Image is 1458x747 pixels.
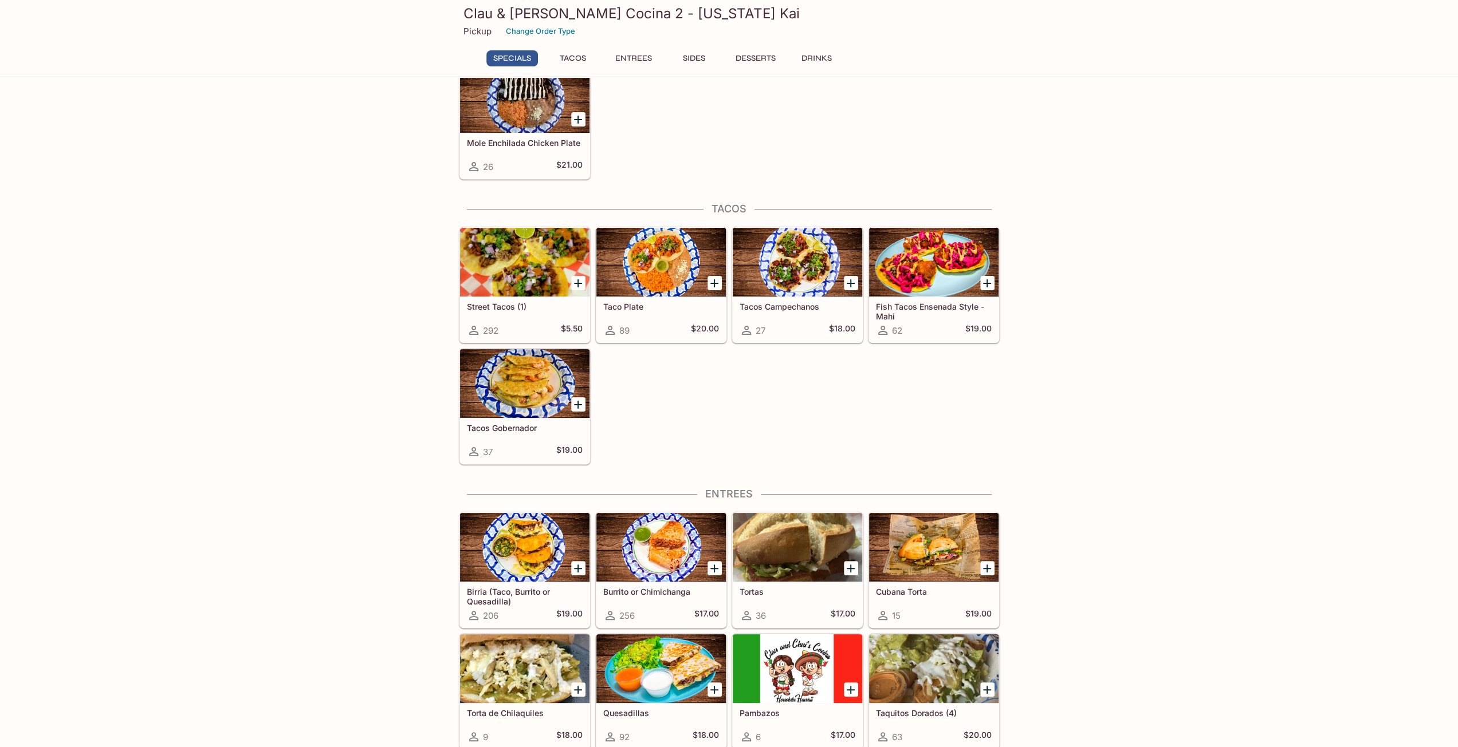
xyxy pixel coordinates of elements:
[619,732,630,742] span: 92
[596,228,726,297] div: Taco Plate
[571,561,585,575] button: Add Birria (Taco, Burrito or Quesadilla)
[693,730,719,744] h5: $18.00
[483,161,493,172] span: 26
[965,323,992,337] h5: $19.00
[596,513,726,582] div: Burrito or Chimichanga
[571,397,585,412] button: Add Tacos Gobernador
[571,682,585,697] button: Add Torta de Chilaquiles
[729,50,782,66] button: Desserts
[596,512,726,628] a: Burrito or Chimichanga256$17.00
[556,730,583,744] h5: $18.00
[844,276,858,290] button: Add Tacos Campechanos
[486,50,538,66] button: Specials
[483,610,498,621] span: 206
[733,513,862,582] div: Tortas
[740,302,855,311] h5: Tacos Campechanos
[463,26,492,37] p: Pickup
[467,138,583,148] h5: Mole Enchilada Chicken Plate
[980,682,995,697] button: Add Taquitos Dorados (4)
[691,323,719,337] h5: $20.00
[556,160,583,173] h5: $21.00
[708,561,722,575] button: Add Burrito or Chimichanga
[708,276,722,290] button: Add Taco Plate
[733,228,862,297] div: Tacos Campechanos
[732,512,863,628] a: Tortas36$17.00
[876,708,992,718] h5: Taquitos Dorados (4)
[459,349,590,464] a: Tacos Gobernador37$19.00
[467,708,583,718] h5: Torta de Chilaquiles
[501,22,580,40] button: Change Order Type
[459,488,1000,500] h4: Entrees
[669,50,720,66] button: Sides
[603,302,719,311] h5: Taco Plate
[603,708,719,718] h5: Quesadillas
[459,64,590,179] a: Mole Enchilada Chicken Plate26$21.00
[980,276,995,290] button: Add Fish Tacos Ensenada Style - Mahi
[460,634,590,703] div: Torta de Chilaquiles
[740,708,855,718] h5: Pambazos
[740,587,855,596] h5: Tortas
[459,203,1000,215] h4: Tacos
[831,608,855,622] h5: $17.00
[869,513,999,582] div: Cubana Torta
[964,730,992,744] h5: $20.00
[756,610,766,621] span: 36
[619,325,630,336] span: 89
[892,610,901,621] span: 15
[459,512,590,628] a: Birria (Taco, Burrito or Quesadilla)206$19.00
[876,587,992,596] h5: Cubana Torta
[756,325,765,336] span: 27
[483,446,493,457] span: 37
[733,634,862,703] div: Pambazos
[844,682,858,697] button: Add Pambazos
[459,227,590,343] a: Street Tacos (1)292$5.50
[571,112,585,127] button: Add Mole Enchilada Chicken Plate
[756,732,761,742] span: 6
[791,50,843,66] button: Drinks
[965,608,992,622] h5: $19.00
[561,323,583,337] h5: $5.50
[732,227,863,343] a: Tacos Campechanos27$18.00
[483,732,488,742] span: 9
[460,349,590,418] div: Tacos Gobernador
[608,50,659,66] button: Entrees
[467,587,583,606] h5: Birria (Taco, Burrito or Quesadilla)
[619,610,635,621] span: 256
[868,512,999,628] a: Cubana Torta15$19.00
[831,730,855,744] h5: $17.00
[547,50,599,66] button: Tacos
[829,323,855,337] h5: $18.00
[844,561,858,575] button: Add Tortas
[596,227,726,343] a: Taco Plate89$20.00
[708,682,722,697] button: Add Quesadillas
[980,561,995,575] button: Add Cubana Torta
[460,64,590,133] div: Mole Enchilada Chicken Plate
[460,513,590,582] div: Birria (Taco, Burrito or Quesadilla)
[869,634,999,703] div: Taquitos Dorados (4)
[694,608,719,622] h5: $17.00
[460,228,590,297] div: Street Tacos (1)
[483,325,498,336] span: 292
[892,325,902,336] span: 62
[868,227,999,343] a: Fish Tacos Ensenada Style - Mahi62$19.00
[596,634,726,703] div: Quesadillas
[467,423,583,433] h5: Tacos Gobernador
[876,302,992,321] h5: Fish Tacos Ensenada Style - Mahi
[556,445,583,459] h5: $19.00
[892,732,902,742] span: 63
[467,302,583,311] h5: Street Tacos (1)
[556,608,583,622] h5: $19.00
[603,587,719,596] h5: Burrito or Chimichanga
[869,228,999,297] div: Fish Tacos Ensenada Style - Mahi
[463,5,995,22] h3: Clau & [PERSON_NAME] Cocina 2 - [US_STATE] Kai
[571,276,585,290] button: Add Street Tacos (1)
